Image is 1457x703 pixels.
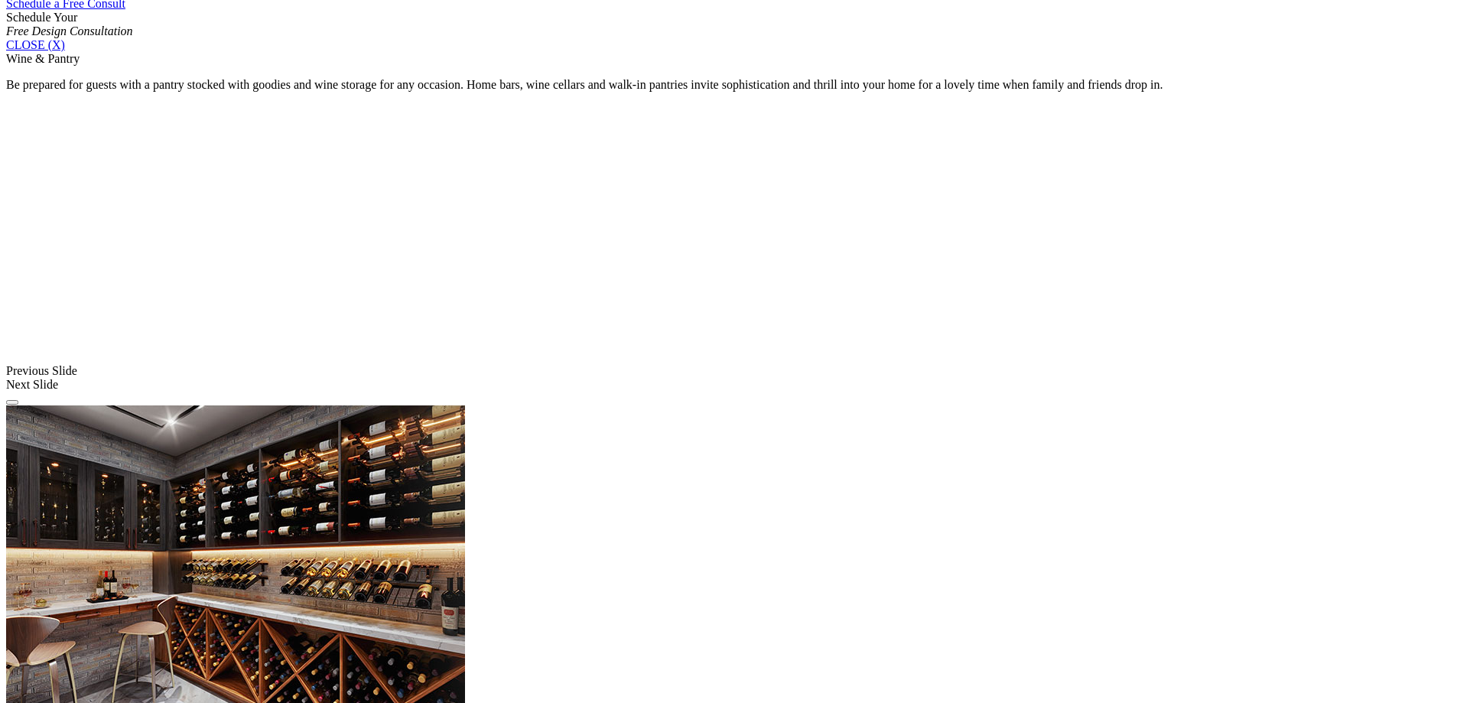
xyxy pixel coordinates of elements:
[6,24,133,37] em: Free Design Consultation
[6,52,80,65] span: Wine & Pantry
[6,38,65,51] a: CLOSE (X)
[6,378,1451,392] div: Next Slide
[6,11,133,37] span: Schedule Your
[6,78,1451,92] p: Be prepared for guests with a pantry stocked with goodies and wine storage for any occasion. Home...
[6,364,1451,378] div: Previous Slide
[6,400,18,405] button: Click here to pause slide show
